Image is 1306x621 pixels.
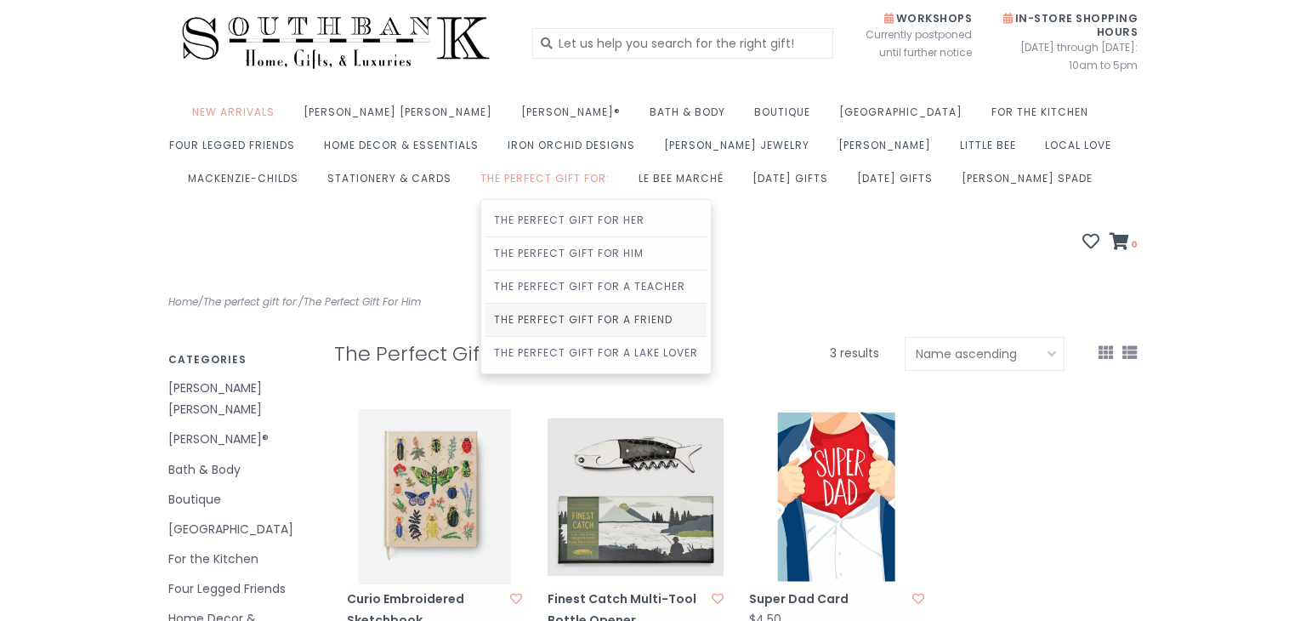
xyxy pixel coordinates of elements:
[347,409,522,584] img: Curio Embroidered Sketchbook
[168,429,309,450] a: [PERSON_NAME]®
[749,409,924,584] img: Super Dad Card
[548,409,723,584] img: Finest Catch Multi-Tool Bottle Opener
[168,354,309,365] h3: Categories
[485,304,707,336] a: The Perfect Gift For A Friend
[912,590,924,607] a: Add to wishlist
[839,100,971,134] a: [GEOGRAPHIC_DATA]
[752,167,837,200] a: [DATE] Gifts
[650,100,734,134] a: Bath & Body
[884,11,972,26] span: Workshops
[838,134,940,167] a: [PERSON_NAME]
[991,100,1097,134] a: For the Kitchen
[168,294,198,309] a: Home
[754,100,819,134] a: Boutique
[203,294,298,309] a: The perfect gift for:
[857,167,941,200] a: [DATE] Gifts
[1003,11,1138,39] span: In-Store Shopping Hours
[962,167,1101,200] a: [PERSON_NAME] Spade
[168,11,503,75] img: Southbank Gift Company -- Home, Gifts, and Luxuries
[997,38,1138,74] span: [DATE] through [DATE]: 10am to 5pm
[168,489,309,510] a: Boutique
[168,578,309,600] a: Four Legged Friends
[532,28,834,59] input: Let us help you search for the right gift!
[324,134,487,167] a: Home Decor & Essentials
[168,459,309,481] a: Bath & Body
[168,519,309,540] a: [GEOGRAPHIC_DATA]
[304,100,501,134] a: [PERSON_NAME] [PERSON_NAME]
[830,345,879,362] span: 3 results
[1110,235,1138,252] a: 0
[485,237,707,270] a: The Perfect Gift For Him
[960,134,1025,167] a: Little Bee
[485,271,707,303] a: The Perfect Gift For A Teacher
[304,294,421,309] a: The Perfect Gift For Him
[639,167,732,200] a: Le Bee Marché
[168,549,309,570] a: For the Kitchen
[1129,237,1138,251] span: 0
[749,589,907,610] a: Super Dad Card
[510,590,522,607] a: Add to wishlist
[192,100,283,134] a: New Arrivals
[168,378,309,420] a: [PERSON_NAME] [PERSON_NAME]
[844,26,972,61] span: Currently postponed until further notice
[712,590,724,607] a: Add to wishlist
[664,134,818,167] a: [PERSON_NAME] Jewelry
[327,167,460,200] a: Stationery & Cards
[485,337,707,369] a: The Perfect Gift For A Lake Lover
[508,134,644,167] a: Iron Orchid Designs
[334,343,691,365] h1: The Perfect Gift For Him
[1045,134,1120,167] a: Local Love
[169,134,304,167] a: Four Legged Friends
[485,204,707,236] a: The Perfect Gift For Her
[480,167,618,200] a: The perfect gift for:
[156,293,653,311] div: / /
[188,167,307,200] a: MacKenzie-Childs
[521,100,629,134] a: [PERSON_NAME]®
